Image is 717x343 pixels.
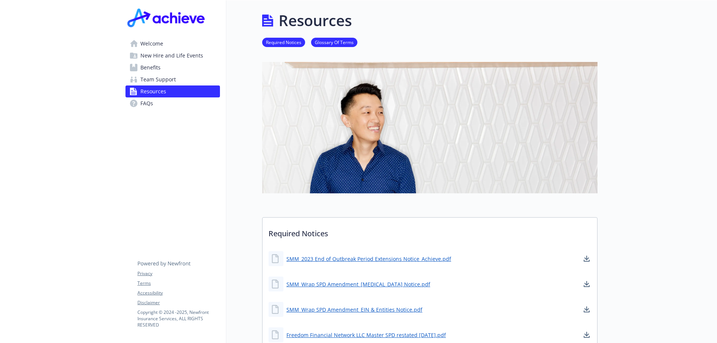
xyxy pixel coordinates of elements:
a: Glossary Of Terms [311,38,357,46]
a: Team Support [125,74,220,85]
a: Privacy [137,270,220,277]
span: FAQs [140,97,153,109]
a: download document [582,305,591,314]
a: Benefits [125,62,220,74]
a: download document [582,254,591,263]
a: Accessibility [137,290,220,296]
p: Copyright © 2024 - 2025 , Newfront Insurance Services, ALL RIGHTS RESERVED [137,309,220,328]
a: Resources [125,85,220,97]
a: SMM_Wrap SPD Amendment_EIN & Entities Notice.pdf [286,306,422,314]
span: Team Support [140,74,176,85]
span: Benefits [140,62,161,74]
a: Terms [137,280,220,287]
a: download document [582,330,591,339]
a: New Hire and Life Events [125,50,220,62]
a: SMM_2023 End of Outbreak Period Extensions Notice_Achieve.pdf [286,255,451,263]
span: New Hire and Life Events [140,50,203,62]
span: Resources [140,85,166,97]
a: Disclaimer [137,299,220,306]
img: resources page banner [262,62,597,193]
span: Welcome [140,38,163,50]
a: FAQs [125,97,220,109]
a: Welcome [125,38,220,50]
h1: Resources [279,9,352,32]
a: Freedom Financial Network LLC Master SPD restated [DATE].pdf [286,331,446,339]
a: SMM_Wrap SPD Amendment_[MEDICAL_DATA] Notice.pdf [286,280,430,288]
a: download document [582,280,591,289]
p: Required Notices [263,218,597,245]
a: Required Notices [262,38,305,46]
